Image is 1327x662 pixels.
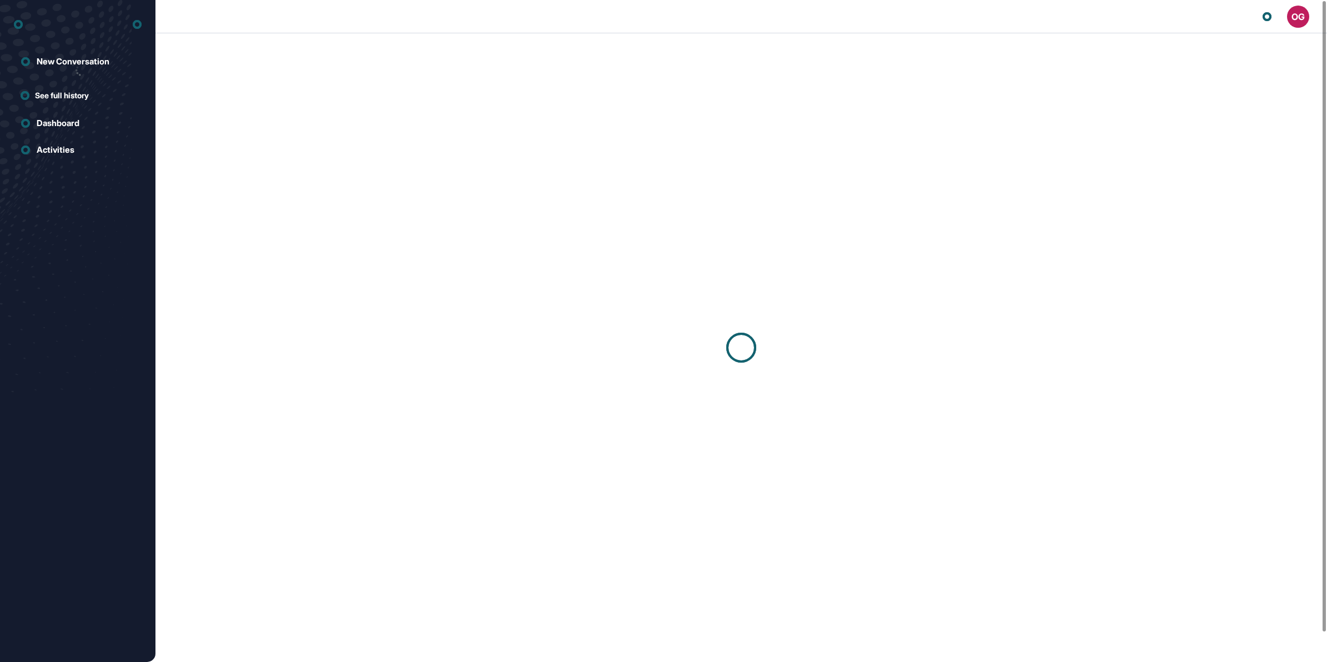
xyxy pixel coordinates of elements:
a: New Conversation [14,51,142,73]
div: entrapeer-logo [14,16,23,33]
span: See full history [35,89,89,101]
div: Dashboard [37,118,79,128]
a: Activities [14,139,142,161]
a: See full history [21,89,142,101]
button: OG [1287,6,1309,28]
a: Dashboard [14,112,142,134]
div: New Conversation [37,57,109,67]
div: Activities [37,145,74,155]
